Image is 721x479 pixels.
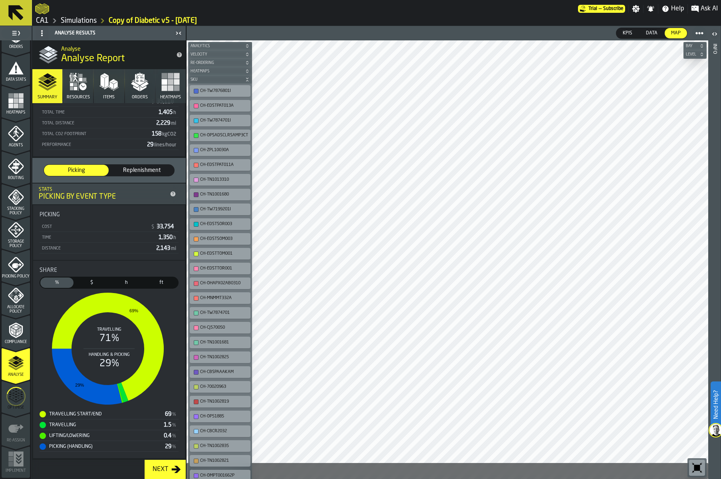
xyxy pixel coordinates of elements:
div: alert-Optimising... [187,463,708,479]
div: button-toolbar-undefined [188,276,252,291]
label: button-switch-multi-Picking [44,164,109,176]
a: link-to-/wh/i/76e2a128-1b54-4d66-80d4-05ae4c277723/simulations/ec0520d4-0801-41ea-9424-bf5f61002d06 [109,16,197,25]
li: menu Stacking Policy [2,184,30,216]
div: CH-CBCR2032 [200,429,248,434]
div: CH-EDSTPAT011A [200,162,248,168]
div: CH-TN1002819 [200,399,248,404]
span: h [173,236,176,240]
span: Data [643,30,661,37]
span: Analytics [189,44,243,48]
span: Trial [588,6,597,12]
span: Summary [38,95,57,100]
div: button-toolbar-undefined [188,261,252,276]
li: menu Allocate Policy [2,282,30,314]
a: logo-header [35,2,49,16]
div: Performance [41,142,144,148]
div: button-toolbar-undefined [188,365,252,379]
div: Total CO2 Footprint [41,132,149,137]
div: Stat Value [164,422,171,428]
div: CH-OPSADSCLRSAMP3CT [200,133,248,138]
span: Implement [2,469,30,473]
span: Orders [132,95,148,100]
div: StatList-item-Total Time [40,107,179,118]
li: menu Analyse [2,348,30,380]
header: Info [708,26,721,479]
div: stat-Picking [33,205,185,260]
button: button- [683,50,707,58]
div: button-toolbar-undefined [188,291,252,305]
div: button-toolbar-undefined [188,128,252,143]
div: thumb [109,165,174,176]
span: Subscribe [603,6,624,12]
li: menu Routing [2,151,30,183]
span: Agents [2,143,30,148]
label: button-switch-multi-Time [109,277,144,289]
span: Resources [67,95,90,100]
div: CH-TW7874701 [200,310,248,315]
div: button-toolbar-undefined [188,453,252,468]
div: CH-MNMMT332A [191,294,249,302]
label: button-switch-multi-KPIs [616,28,639,39]
div: CH-TN1002835 [191,442,249,450]
span: Velocity [189,52,243,57]
li: menu Compliance [2,315,30,347]
label: button-switch-multi-Replenishment [109,164,175,176]
span: Picking Policy [2,274,30,279]
span: 1,350 [159,235,177,240]
span: 2,229 [156,120,177,126]
label: button-toggle-Toggle Full Menu [2,28,30,39]
div: CH-EDSTPAT011A [191,161,249,169]
label: button-toggle-Notifications [644,5,658,13]
span: Picking [47,166,105,174]
span: 2,143 [156,245,177,251]
div: CH-TN1002821 [200,458,248,463]
label: button-switch-multi-Map [664,28,687,39]
div: CH-TW7874701I [200,118,248,123]
span: % [172,433,176,439]
div: stat-Total Picked Orders [33,55,185,156]
span: Level [684,52,698,57]
div: CH-TW7199201I [191,205,249,214]
span: ft [146,279,176,286]
div: CH-EDSTSOR003 [200,222,248,227]
button: button- [188,50,252,58]
li: menu Data Stats [2,53,30,85]
div: CH-EDSTSOM003 [191,235,249,243]
div: Info [712,42,717,477]
div: CH-CJ570050 [200,325,248,330]
label: button-toggle-Ask AI [688,4,721,14]
div: Stat Value [165,443,171,450]
button: button- [683,42,707,50]
span: h [111,279,141,286]
div: CH-TW7874701I [191,116,249,125]
span: % [172,423,176,428]
div: button-toolbar-undefined [188,98,252,113]
div: CH-EDSTTOR001 [200,266,248,271]
span: kgCO2 [162,132,176,137]
button: button- [188,59,252,67]
span: Replenishment [113,166,171,174]
label: button-toggle-Close me [173,28,184,38]
button: button- [188,67,252,75]
div: Title [40,212,179,218]
div: CH-ZPL10030A [200,148,248,153]
span: % [42,279,72,286]
div: title-Analyse Report [32,40,186,69]
div: Title [40,267,179,273]
div: CH-TN1002821 [191,457,249,465]
div: CH-EDSTSOR003 [191,220,249,228]
label: button-switch-multi-Distance [144,277,179,289]
span: Analyse Report [61,52,125,65]
div: CH-OPSADSCLRSAMP3CT [191,131,249,140]
div: CH-EDSTPAT013A [200,103,248,108]
a: link-to-/wh/i/76e2a128-1b54-4d66-80d4-05ae4c277723/pricing/ [578,5,625,13]
div: thumb [145,277,178,288]
button: button-Next [145,460,186,479]
span: KPIs [620,30,636,37]
div: button-toolbar-undefined [687,458,707,477]
div: thumb [665,28,687,38]
a: link-to-/wh/i/76e2a128-1b54-4d66-80d4-05ae4c277723 [36,16,49,25]
span: lines/hour [154,143,176,148]
span: Heatmaps [2,110,30,115]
